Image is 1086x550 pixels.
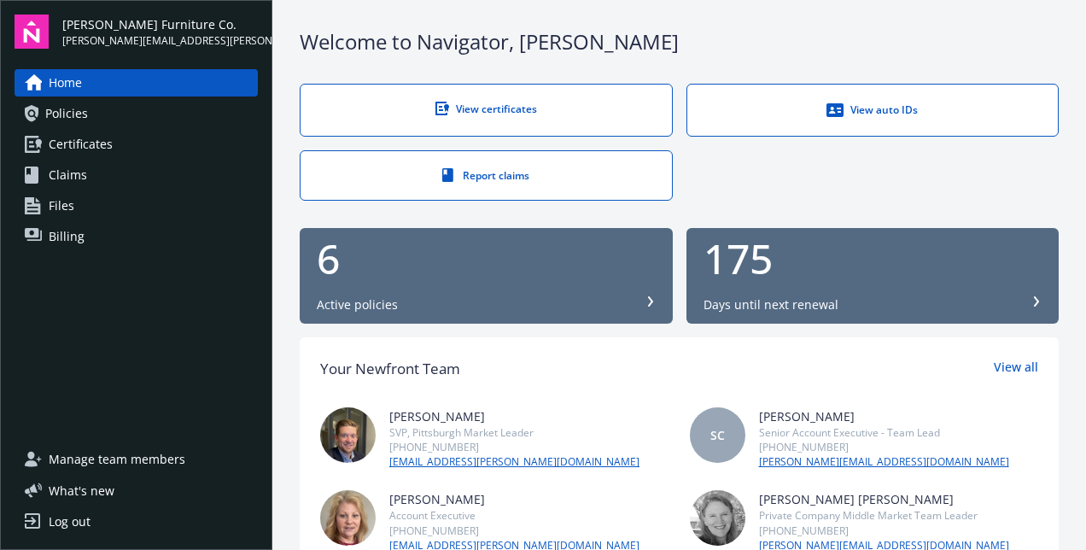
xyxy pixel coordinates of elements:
[320,407,376,463] img: photo
[15,192,258,219] a: Files
[49,69,82,97] span: Home
[300,228,673,324] button: 6Active policies
[49,161,87,189] span: Claims
[686,84,1060,137] a: View auto IDs
[15,131,258,158] a: Certificates
[49,131,113,158] span: Certificates
[994,358,1038,380] a: View all
[49,446,185,473] span: Manage team members
[389,524,639,538] div: [PHONE_NUMBER]
[49,192,74,219] span: Files
[721,102,1025,119] div: View auto IDs
[759,454,1009,470] a: [PERSON_NAME][EMAIL_ADDRESS][DOMAIN_NAME]
[335,102,638,116] div: View certificates
[759,524,1009,538] div: [PHONE_NUMBER]
[300,150,673,201] a: Report claims
[389,440,639,454] div: [PHONE_NUMBER]
[300,27,1059,56] div: Welcome to Navigator , [PERSON_NAME]
[759,425,1009,440] div: Senior Account Executive - Team Lead
[759,508,1009,523] div: Private Company Middle Market Team Leader
[15,223,258,250] a: Billing
[389,508,639,523] div: Account Executive
[710,426,725,444] span: SC
[704,296,838,313] div: Days until next renewal
[49,482,114,500] span: What ' s new
[759,407,1009,425] div: [PERSON_NAME]
[759,440,1009,454] div: [PHONE_NUMBER]
[335,168,638,183] div: Report claims
[15,446,258,473] a: Manage team members
[62,15,258,33] span: [PERSON_NAME] Furniture Co.
[690,490,745,546] img: photo
[320,490,376,546] img: photo
[300,84,673,137] a: View certificates
[389,425,639,440] div: SVP, Pittsburgh Market Leader
[389,490,639,508] div: [PERSON_NAME]
[49,508,90,535] div: Log out
[704,238,1042,279] div: 175
[15,482,142,500] button: What's new
[15,15,49,49] img: navigator-logo.svg
[15,100,258,127] a: Policies
[45,100,88,127] span: Policies
[317,238,656,279] div: 6
[62,33,258,49] span: [PERSON_NAME][EMAIL_ADDRESS][PERSON_NAME][PERSON_NAME][DOMAIN_NAME]
[15,69,258,97] a: Home
[49,223,85,250] span: Billing
[389,454,639,470] a: [EMAIL_ADDRESS][PERSON_NAME][DOMAIN_NAME]
[317,296,398,313] div: Active policies
[686,228,1060,324] button: 175Days until next renewal
[15,161,258,189] a: Claims
[389,407,639,425] div: [PERSON_NAME]
[320,358,460,380] div: Your Newfront Team
[62,15,258,49] button: [PERSON_NAME] Furniture Co.[PERSON_NAME][EMAIL_ADDRESS][PERSON_NAME][PERSON_NAME][DOMAIN_NAME]
[759,490,1009,508] div: [PERSON_NAME] [PERSON_NAME]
